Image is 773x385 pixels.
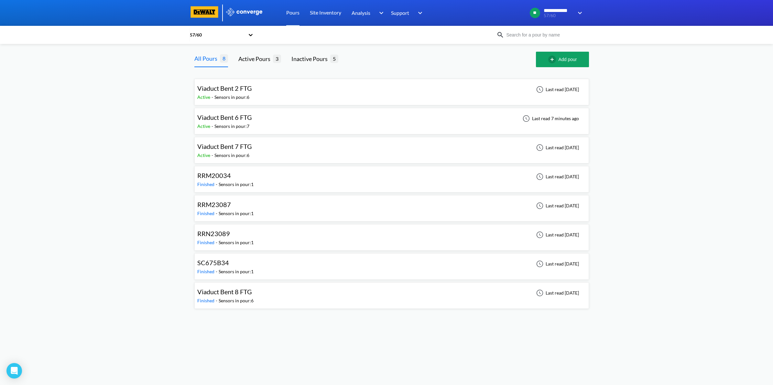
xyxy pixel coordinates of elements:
div: Last read [DATE] [533,289,581,297]
span: Active [197,152,212,158]
a: RRN23089Finished-Sensors in pour:1Last read [DATE] [194,232,589,237]
a: Viaduct Bent 8 FTGFinished-Sensors in pour:6Last read [DATE] [194,290,589,295]
span: Viaduct Bent 6 FTG [197,113,252,121]
span: - [216,211,219,216]
span: Finished [197,240,216,245]
a: Viaduct Bent 2 FTGActive-Sensors in pour:6Last read [DATE] [194,86,589,92]
div: Sensors in pour: 1 [219,181,254,188]
img: downArrow.svg [414,9,424,17]
div: Last read [DATE] [533,202,581,210]
div: Last read [DATE] [533,231,581,239]
button: Add pour [536,52,589,67]
span: - [212,94,214,100]
span: RRM20034 [197,172,231,179]
span: - [216,182,219,187]
span: Viaduct Bent 7 FTG [197,142,252,150]
a: SC675B34Finished-Sensors in pour:1Last read [DATE] [194,261,589,266]
span: Finished [197,211,216,216]
span: Viaduct Bent 8 FTG [197,288,252,296]
span: Analysis [352,9,370,17]
span: Active [197,123,212,129]
img: downArrow.svg [573,9,584,17]
span: - [216,298,219,303]
div: Sensors in pour: 6 [219,297,254,304]
img: add-circle-outline.svg [548,56,559,63]
div: Active Pours [238,54,273,63]
div: Open Intercom Messenger [6,363,22,379]
span: - [212,152,214,158]
a: RRM20034Finished-Sensors in pour:1Last read [DATE] [194,173,589,179]
div: Sensors in pour: 1 [219,239,254,246]
span: 8 [220,54,228,62]
span: RRM23087 [197,201,231,208]
span: 5 [330,55,338,63]
span: SC675B34 [197,259,229,266]
a: Viaduct Bent 7 FTGActive-Sensors in pour:6Last read [DATE] [194,144,589,150]
div: Sensors in pour: 1 [219,210,254,217]
span: Viaduct Bent 2 FTG [197,84,252,92]
div: Last read [DATE] [533,260,581,268]
span: Finished [197,298,216,303]
div: All Pours [194,54,220,63]
span: Finished [197,269,216,274]
div: Sensors in pour: 6 [214,94,249,101]
a: RRM23087Finished-Sensors in pour:1Last read [DATE] [194,203,589,208]
span: - [212,123,214,129]
span: RRN23089 [197,230,230,237]
img: logo-dewalt.svg [189,6,220,18]
div: Last read [DATE] [533,144,581,151]
img: logo_ewhite.svg [225,8,263,16]
div: 57/60 [189,31,245,38]
div: Sensors in pour: 1 [219,268,254,275]
div: Last read [DATE] [533,173,581,181]
span: - [216,269,219,274]
span: Finished [197,182,216,187]
div: Last read 7 minutes ago [519,115,581,122]
div: Sensors in pour: 6 [214,152,249,159]
div: Sensors in pour: 7 [214,123,249,130]
a: Viaduct Bent 6 FTGActive-Sensors in pour:7Last read 7 minutes ago [194,115,589,121]
span: Active [197,94,212,100]
img: downArrow.svg [375,9,385,17]
span: - [216,240,219,245]
div: Inactive Pours [291,54,330,63]
span: 3 [273,55,281,63]
span: Support [391,9,409,17]
span: 57/60 [544,13,573,18]
div: Last read [DATE] [533,86,581,93]
img: icon-search.svg [496,31,504,39]
input: Search for a pour by name [504,31,582,38]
